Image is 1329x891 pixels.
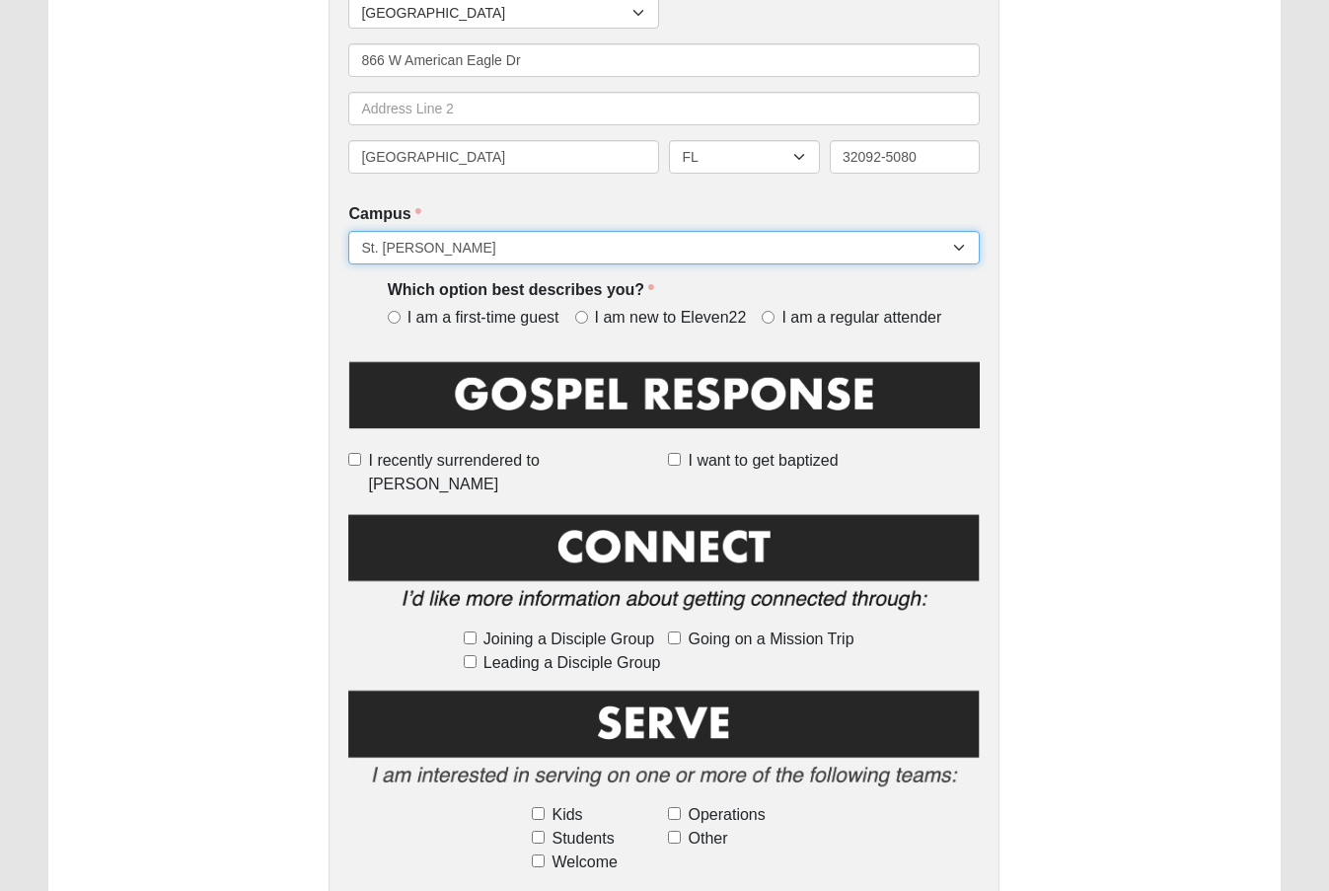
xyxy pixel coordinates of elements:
span: Operations [688,803,765,827]
img: GospelResponseBLK.png [348,358,980,446]
input: Address Line 2 [348,92,980,125]
input: Students [532,831,545,844]
span: I am a regular attender [781,307,941,330]
label: Which option best describes you? [388,279,654,302]
input: I want to get baptized [668,453,681,466]
input: I recently surrendered to [PERSON_NAME] [348,453,361,466]
input: Going on a Mission Trip [668,631,681,644]
input: Kids [532,807,545,820]
input: I am new to Eleven22 [575,311,588,324]
input: City [348,140,659,174]
input: Operations [668,807,681,820]
span: Leading a Disciple Group [483,651,661,675]
span: Welcome [552,851,617,874]
span: I want to get baptized [688,449,838,473]
span: Going on a Mission Trip [688,628,853,651]
img: Connect.png [348,510,980,625]
span: Other [688,827,727,851]
input: Leading a Disciple Group [464,655,477,668]
img: Serve2.png [348,687,980,800]
input: Joining a Disciple Group [464,631,477,644]
span: I am new to Eleven22 [595,307,747,330]
span: Joining a Disciple Group [483,628,654,651]
span: I recently surrendered to [PERSON_NAME] [368,449,660,496]
input: Zip [830,140,981,174]
input: I am a regular attender [762,311,775,324]
span: Students [552,827,614,851]
input: Address Line 1 [348,43,980,77]
span: Kids [552,803,582,827]
input: I am a first-time guest [388,311,401,324]
label: Campus [348,203,420,226]
input: Other [668,831,681,844]
span: I am a first-time guest [407,307,559,330]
